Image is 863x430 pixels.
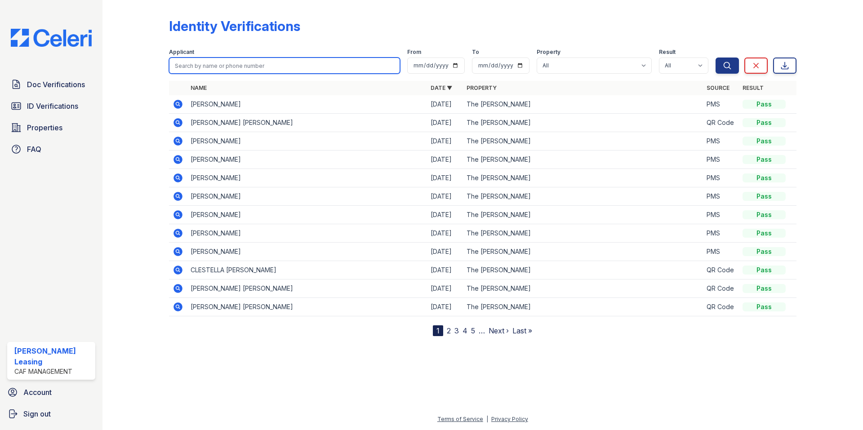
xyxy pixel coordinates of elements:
[743,266,786,275] div: Pass
[463,243,703,261] td: The [PERSON_NAME]
[4,29,99,47] img: CE_Logo_Blue-a8612792a0a2168367f1c8372b55b34899dd931a85d93a1a3d3e32e68fde9ad4.png
[169,49,194,56] label: Applicant
[187,169,427,187] td: [PERSON_NAME]
[433,325,443,336] div: 1
[703,243,739,261] td: PMS
[743,100,786,109] div: Pass
[169,18,300,34] div: Identity Verifications
[463,114,703,132] td: The [PERSON_NAME]
[703,298,739,316] td: QR Code
[703,95,739,114] td: PMS
[703,224,739,243] td: PMS
[743,84,764,91] a: Result
[187,95,427,114] td: [PERSON_NAME]
[463,151,703,169] td: The [PERSON_NAME]
[463,187,703,206] td: The [PERSON_NAME]
[427,298,463,316] td: [DATE]
[491,416,528,422] a: Privacy Policy
[463,279,703,298] td: The [PERSON_NAME]
[463,261,703,279] td: The [PERSON_NAME]
[703,114,739,132] td: QR Code
[427,169,463,187] td: [DATE]
[454,326,459,335] a: 3
[187,279,427,298] td: [PERSON_NAME] [PERSON_NAME]
[743,192,786,201] div: Pass
[427,151,463,169] td: [DATE]
[486,416,488,422] div: |
[427,187,463,206] td: [DATE]
[743,302,786,311] div: Pass
[14,346,92,367] div: [PERSON_NAME] Leasing
[427,279,463,298] td: [DATE]
[537,49,561,56] label: Property
[707,84,730,91] a: Source
[743,247,786,256] div: Pass
[427,243,463,261] td: [DATE]
[703,169,739,187] td: PMS
[743,173,786,182] div: Pass
[4,405,99,423] a: Sign out
[463,169,703,187] td: The [PERSON_NAME]
[187,261,427,279] td: CLESTELLA [PERSON_NAME]
[427,132,463,151] td: [DATE]
[187,206,427,224] td: [PERSON_NAME]
[743,118,786,127] div: Pass
[703,151,739,169] td: PMS
[659,49,676,56] label: Result
[187,132,427,151] td: [PERSON_NAME]
[703,261,739,279] td: QR Code
[187,224,427,243] td: [PERSON_NAME]
[187,187,427,206] td: [PERSON_NAME]
[427,114,463,132] td: [DATE]
[447,326,451,335] a: 2
[23,387,52,398] span: Account
[703,206,739,224] td: PMS
[703,187,739,206] td: PMS
[703,279,739,298] td: QR Code
[4,383,99,401] a: Account
[187,298,427,316] td: [PERSON_NAME] [PERSON_NAME]
[427,224,463,243] td: [DATE]
[463,95,703,114] td: The [PERSON_NAME]
[463,206,703,224] td: The [PERSON_NAME]
[743,210,786,219] div: Pass
[27,79,85,90] span: Doc Verifications
[23,408,51,419] span: Sign out
[479,325,485,336] span: …
[187,151,427,169] td: [PERSON_NAME]
[743,137,786,146] div: Pass
[437,416,483,422] a: Terms of Service
[7,140,95,158] a: FAQ
[427,261,463,279] td: [DATE]
[407,49,421,56] label: From
[187,243,427,261] td: [PERSON_NAME]
[191,84,207,91] a: Name
[472,49,479,56] label: To
[14,367,92,376] div: CAF Management
[463,224,703,243] td: The [PERSON_NAME]
[431,84,452,91] a: Date ▼
[471,326,475,335] a: 5
[27,101,78,111] span: ID Verifications
[743,284,786,293] div: Pass
[463,326,467,335] a: 4
[169,58,400,74] input: Search by name or phone number
[703,132,739,151] td: PMS
[7,75,95,93] a: Doc Verifications
[187,114,427,132] td: [PERSON_NAME] [PERSON_NAME]
[512,326,532,335] a: Last »
[7,97,95,115] a: ID Verifications
[27,122,62,133] span: Properties
[467,84,497,91] a: Property
[743,229,786,238] div: Pass
[463,298,703,316] td: The [PERSON_NAME]
[743,155,786,164] div: Pass
[27,144,41,155] span: FAQ
[489,326,509,335] a: Next ›
[463,132,703,151] td: The [PERSON_NAME]
[427,206,463,224] td: [DATE]
[7,119,95,137] a: Properties
[427,95,463,114] td: [DATE]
